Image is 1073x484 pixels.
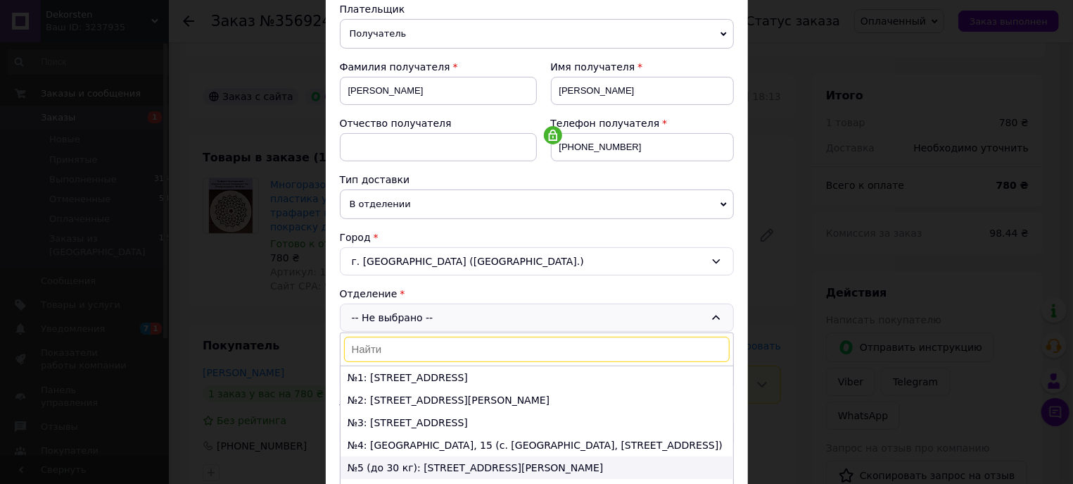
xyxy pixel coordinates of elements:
span: Плательщик [340,4,405,15]
span: Телефон получателя [551,118,660,129]
li: №1: [STREET_ADDRESS] [341,366,733,389]
span: Фамилия получателя [340,61,450,73]
div: Город [340,230,734,244]
input: +380 [551,133,734,161]
span: Тип доставки [340,174,410,185]
li: №4: [GEOGRAPHIC_DATA], 15 (с. [GEOGRAPHIC_DATA], [STREET_ADDRESS]) [341,434,733,457]
span: В отделении [340,190,734,219]
span: Имя получателя [551,61,635,73]
span: Получатель [340,19,734,49]
div: г. [GEOGRAPHIC_DATA] ([GEOGRAPHIC_DATA].) [340,247,734,275]
span: Отчество получателя [340,118,452,129]
input: Найти [344,337,730,362]
div: -- Не выбрано -- [340,304,734,332]
li: №2: [STREET_ADDRESS][PERSON_NAME] [341,389,733,411]
li: №3: [STREET_ADDRESS] [341,411,733,434]
div: Отделение [340,287,734,301]
li: №5 (до 30 кг): [STREET_ADDRESS][PERSON_NAME] [341,457,733,479]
